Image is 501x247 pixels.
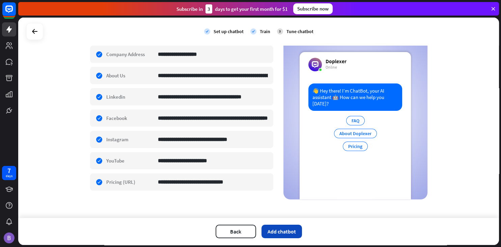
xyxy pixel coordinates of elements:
div: 👋 Hey there! I’m ChatBot, your AI assistant 🤖 How can we help you [DATE]? [308,83,402,111]
div: Set up chatbot [214,28,244,34]
div: 3 [277,28,283,34]
div: FAQ [346,116,365,125]
button: Back [216,225,256,238]
button: Add chatbot [261,225,302,238]
div: days [6,174,12,178]
div: Pricing [343,142,368,151]
div: Train [260,28,270,34]
i: check [250,28,256,34]
button: Open LiveChat chat widget [5,3,26,23]
div: About Doplexer [334,129,377,138]
div: Online [326,65,346,70]
div: 7 [7,168,11,174]
div: Tune chatbot [286,28,313,34]
a: 7 days [2,166,16,180]
div: 3 [205,4,212,14]
div: Subscribe now [293,3,333,14]
div: Subscribe in days to get your first month for $1 [176,4,288,14]
div: Doplexer [326,58,346,65]
i: check [204,28,210,34]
